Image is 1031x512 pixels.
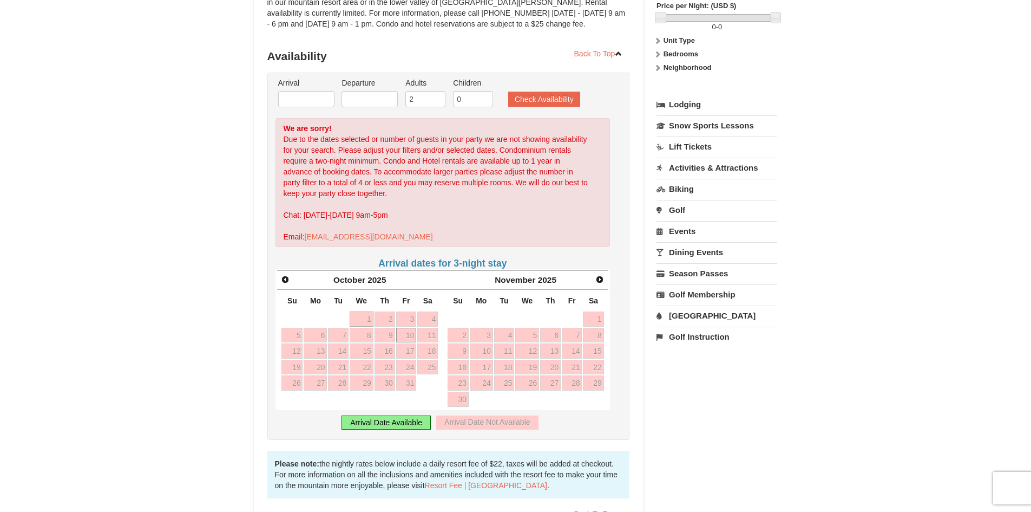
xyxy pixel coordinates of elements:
[304,344,327,359] a: 13
[396,344,417,359] a: 17
[656,158,777,178] a: Activities & Attractions
[396,360,417,375] a: 24
[281,328,303,343] a: 5
[333,275,365,284] span: October
[540,375,561,391] a: 27
[284,124,332,133] strong: We are sorry!
[567,46,630,62] a: Back To Top
[304,360,327,375] a: 20
[328,328,349,343] a: 7
[375,375,395,391] a: 30
[656,306,777,326] a: [GEOGRAPHIC_DATA]
[334,296,343,305] span: Tuesday
[275,118,610,247] div: Due to the dates selected or number of guests in your party we are not showing availability for y...
[522,296,533,305] span: Wednesday
[328,375,349,391] a: 28
[656,95,777,114] a: Lodging
[375,344,395,359] a: 16
[448,375,469,391] a: 23
[718,23,722,31] span: 0
[500,296,508,305] span: Tuesday
[304,328,327,343] a: 6
[287,296,297,305] span: Sunday
[583,328,603,343] a: 8
[495,275,535,284] span: November
[375,328,395,343] a: 9
[494,360,515,375] a: 18
[267,451,630,498] div: the nightly rates below include a daily resort fee of $22, taxes will be added at checkout. For m...
[470,375,493,391] a: 24
[423,296,432,305] span: Saturday
[592,272,607,287] a: Next
[656,327,777,347] a: Golf Instruction
[281,360,303,375] a: 19
[375,312,395,327] a: 2
[656,137,777,157] a: Lift Tickets
[453,77,493,88] label: Children
[664,63,712,72] strong: Neighborhood
[656,221,777,241] a: Events
[448,360,469,375] a: 16
[656,22,777,33] label: -
[396,375,417,391] a: 31
[342,416,431,430] div: Arrival Date Available
[396,312,417,327] a: 3
[476,296,487,305] span: Monday
[350,312,373,327] a: 1
[508,92,580,107] button: Check Availability
[281,344,303,359] a: 12
[350,328,373,343] a: 8
[589,296,598,305] span: Saturday
[656,284,777,304] a: Golf Membership
[417,360,438,375] a: 25
[350,375,373,391] a: 29
[425,481,547,490] a: Resort Fee | [GEOGRAPHIC_DATA]
[515,360,539,375] a: 19
[515,328,539,343] a: 5
[310,296,321,305] span: Monday
[267,46,630,67] h3: Availability
[356,296,367,305] span: Wednesday
[453,296,463,305] span: Sunday
[656,263,777,283] a: Season Passes
[396,328,417,343] a: 10
[448,344,469,359] a: 9
[417,328,438,343] a: 11
[342,77,398,88] label: Departure
[540,360,561,375] a: 20
[540,328,561,343] a: 6
[350,344,373,359] a: 15
[546,296,555,305] span: Thursday
[583,344,603,359] a: 15
[350,360,373,375] a: 22
[562,328,582,343] a: 7
[402,296,410,305] span: Friday
[494,344,515,359] a: 11
[448,392,469,407] a: 30
[656,200,777,220] a: Golf
[436,416,538,430] div: Arrival Date Not Available
[470,328,493,343] a: 3
[515,344,539,359] a: 12
[278,272,293,287] a: Prev
[380,296,389,305] span: Thursday
[656,2,736,10] strong: Price per Night: (USD $)
[568,296,576,305] span: Friday
[281,375,303,391] a: 26
[417,312,438,327] a: 4
[367,275,386,284] span: 2025
[583,360,603,375] a: 22
[656,115,777,135] a: Snow Sports Lessons
[562,360,582,375] a: 21
[595,275,604,284] span: Next
[540,344,561,359] a: 13
[664,36,695,44] strong: Unit Type
[470,344,493,359] a: 10
[304,232,432,241] a: [EMAIL_ADDRESS][DOMAIN_NAME]
[712,23,715,31] span: 0
[562,344,582,359] a: 14
[494,328,515,343] a: 4
[275,459,319,468] strong: Please note:
[417,344,438,359] a: 18
[664,50,698,58] strong: Bedrooms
